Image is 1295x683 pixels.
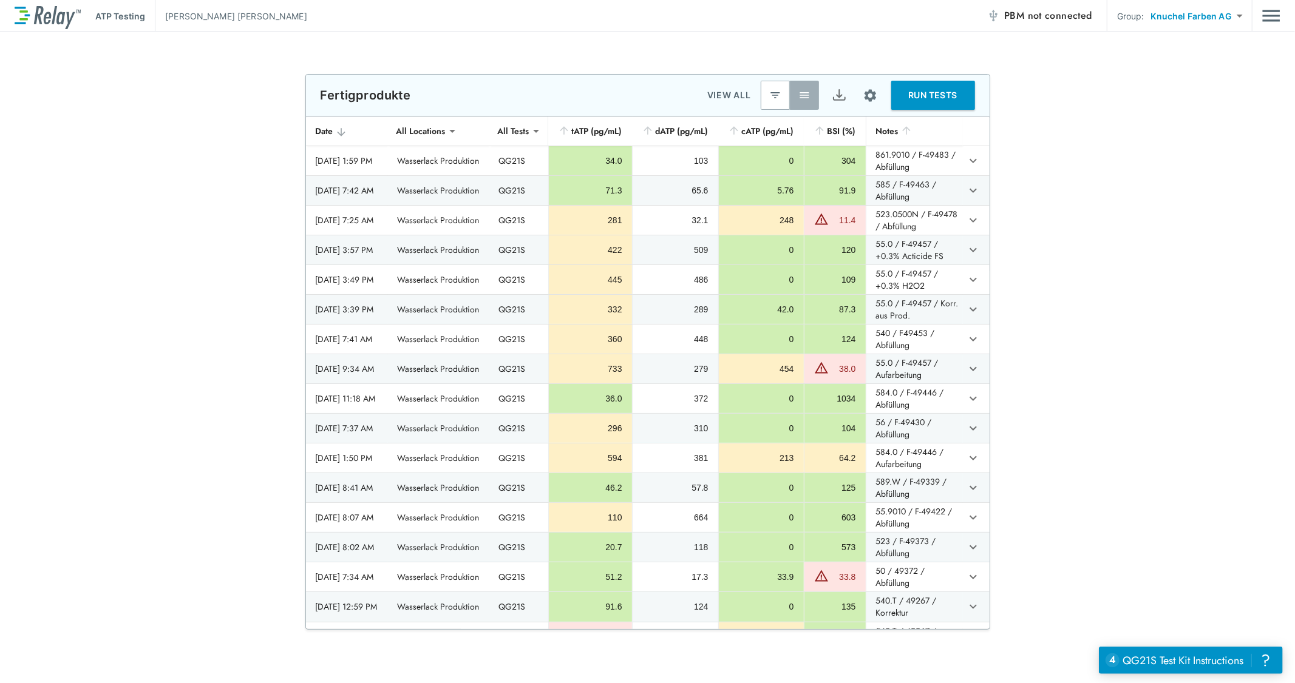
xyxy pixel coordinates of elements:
td: 540 / F49453 / Abfüllung [866,325,963,354]
td: QG21S [489,503,548,532]
div: 486 [642,274,709,286]
td: 55.0 / F-49457 / +0.3% H2O2 [866,265,963,294]
div: 103 [642,155,709,167]
div: 33.8 [832,571,856,583]
div: [DATE] 7:42 AM [316,184,378,197]
div: [DATE] 3:57 PM [316,244,378,256]
div: 135 [814,601,856,613]
img: Export Icon [832,88,847,103]
div: All Tests [489,119,538,143]
td: 56 / F-49430 / Abfüllung [866,414,963,443]
div: 34.0 [559,155,622,167]
td: QG21S [489,473,548,502]
div: 109 [814,274,856,286]
div: 0 [729,511,794,523]
div: 1034 [814,392,856,405]
td: Wasserlack Produktion [388,473,489,502]
td: QG21S [489,414,548,443]
div: 304 [814,155,856,167]
td: 589.W / F-49339 / Abfüllung [866,473,963,502]
div: 381 [642,452,709,464]
button: expand row [963,418,984,439]
td: QG21S [489,325,548,354]
p: Group: [1117,10,1144,22]
div: 91.6 [559,601,622,613]
td: Wasserlack Produktion [388,235,489,264]
td: QG21S [489,235,548,264]
div: [DATE] 11:18 AM [316,392,378,405]
div: [DATE] 3:49 PM [316,274,378,286]
img: LuminUltra Relay [15,3,81,29]
p: ATP Testing [95,10,145,22]
p: Fertigprodukte [321,88,411,103]
div: 248 [729,214,794,226]
div: 445 [559,274,622,286]
p: [PERSON_NAME] [PERSON_NAME] [165,10,307,22]
button: expand row [963,240,984,260]
img: Latest [769,89,781,101]
div: 17.3 [642,571,709,583]
div: 0 [729,601,794,613]
div: 5.76 [729,184,794,197]
td: QG21S [489,295,548,324]
div: 51.2 [559,571,622,583]
img: Warning [814,568,829,583]
div: 0 [729,392,794,405]
div: 360 [559,333,622,345]
td: 50 / 49372 / Abfüllung [866,562,963,591]
div: 11.4 [832,214,856,226]
div: [DATE] 7:25 AM [316,214,378,226]
div: 104 [814,422,856,434]
td: QG21S [489,265,548,294]
div: [DATE] 1:59 PM [316,155,378,167]
td: QG21S [489,443,548,473]
td: Wasserlack Produktion [388,622,489,651]
td: Wasserlack Produktion [388,146,489,175]
td: QG21S [489,592,548,621]
td: 523 / F-49373 / Abfüllung [866,533,963,562]
td: QG21S [489,533,548,562]
div: 0 [729,244,794,256]
div: 125 [814,482,856,494]
div: All Locations [388,119,454,143]
div: 422 [559,244,622,256]
div: Notes [876,124,953,138]
div: 0 [729,422,794,434]
div: 91.9 [814,184,856,197]
td: 523.0500N / F-49478 / Abfüllung [866,206,963,235]
img: Settings Icon [863,88,878,103]
td: Wasserlack Produktion [388,533,489,562]
span: PBM [1004,7,1092,24]
div: 57.8 [642,482,709,494]
div: 0 [729,482,794,494]
td: Wasserlack Produktion [388,295,489,324]
td: QG21S [489,146,548,175]
button: expand row [963,299,984,320]
div: [DATE] 8:02 AM [316,541,378,553]
img: Drawer Icon [1262,4,1280,27]
div: 448 [642,333,709,345]
div: [DATE] 7:41 AM [316,333,378,345]
div: 71.3 [559,184,622,197]
button: expand row [963,477,984,498]
div: 310 [642,422,709,434]
td: Wasserlack Produktion [388,384,489,413]
div: 46.2 [559,482,622,494]
div: 281 [559,214,622,226]
div: 296 [559,422,622,434]
div: 594 [559,452,622,464]
td: 55.0 / F-49457 / Aufarbeitung [866,354,963,383]
div: dATP (pg/mL) [642,124,709,138]
img: Offline Icon [987,10,999,22]
td: QG21S [489,176,548,205]
td: Wasserlack Produktion [388,265,489,294]
td: Wasserlack Produktion [388,176,489,205]
button: expand row [963,448,984,468]
div: 118 [642,541,709,553]
div: 36.0 [559,392,622,405]
span: not connected [1028,8,1092,22]
div: 0 [729,541,794,553]
td: Wasserlack Produktion [388,325,489,354]
td: 584.0 / F-49446 / Aufarbeitung [866,443,963,473]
